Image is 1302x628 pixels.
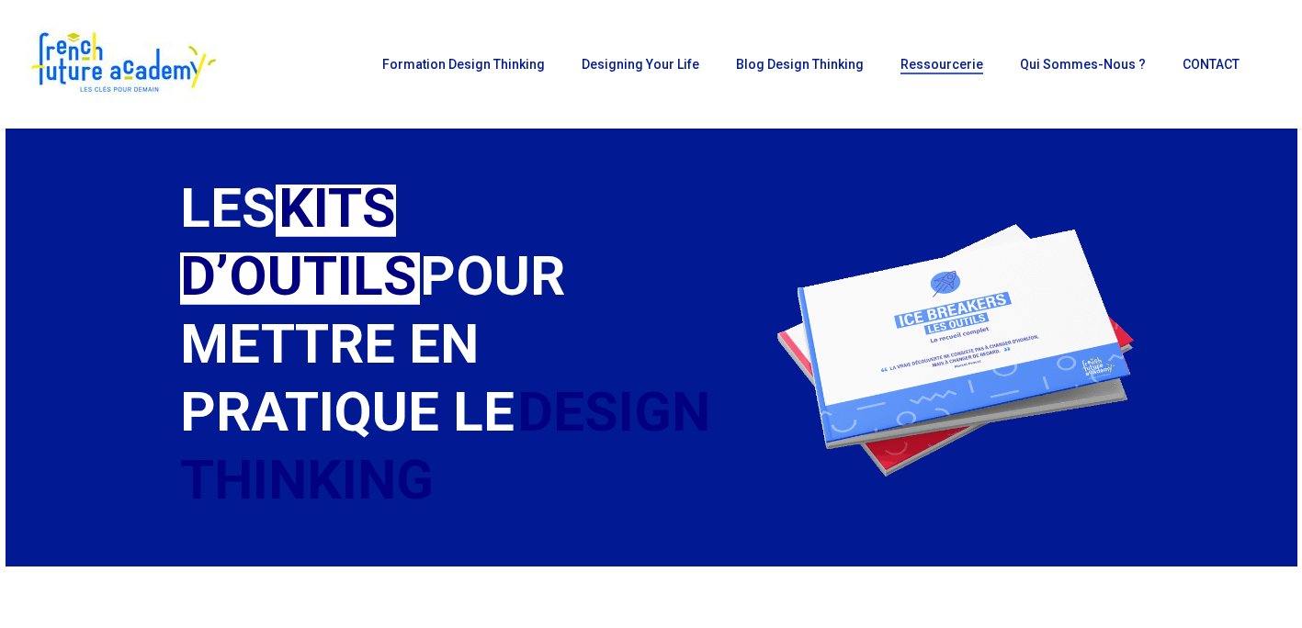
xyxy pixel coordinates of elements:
img: French Future Academy [26,28,220,101]
span: Blog Design Thinking [736,57,864,72]
a: CONTACT [1173,58,1249,71]
span: Ressourcerie [900,57,983,72]
span: DESIGN THINKING [180,379,710,512]
span: LES POUR METTRE EN PRATIQUE LE [180,175,710,512]
span: CONTACT [1183,57,1240,72]
span: Designing Your Life [582,57,699,72]
span: Formation Design Thinking [382,57,545,72]
img: outils design thinking french future academy [713,186,1218,510]
a: Ressourcerie [891,58,992,71]
a: Formation Design Thinking [373,58,554,71]
a: Blog Design Thinking [727,58,873,71]
span: Qui sommes-nous ? [1020,57,1146,72]
em: KITS D’OUTILS [180,175,420,308]
a: Qui sommes-nous ? [1011,58,1155,71]
a: Designing Your Life [572,58,708,71]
